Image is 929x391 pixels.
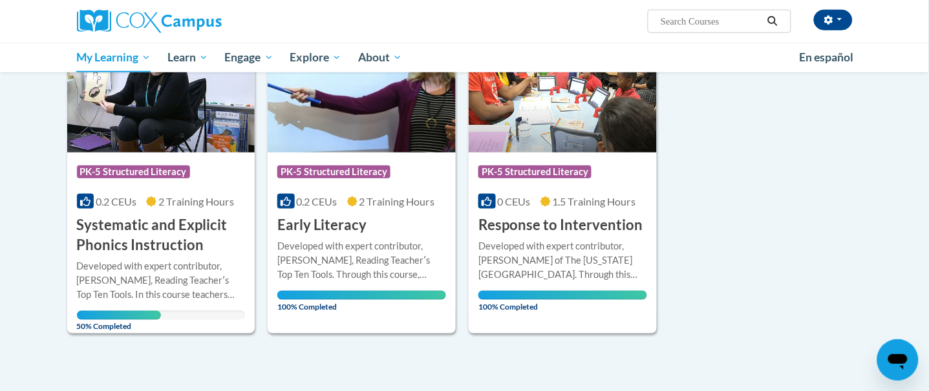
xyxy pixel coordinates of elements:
[553,195,636,207] span: 1.5 Training Hours
[225,50,273,65] span: Engage
[281,43,350,72] a: Explore
[58,43,872,72] div: Main menu
[77,165,190,178] span: PK-5 Structured Literacy
[877,339,919,381] iframe: Button to launch messaging window
[814,10,853,30] button: Account Settings
[659,14,763,29] input: Search Courses
[469,21,657,153] img: Course Logo
[290,50,341,65] span: Explore
[469,21,657,333] a: Course LogoPK-5 Structured Literacy0 CEUs1.5 Training Hours Response to InterventionDeveloped wit...
[77,10,323,33] a: Cox Campus
[800,50,854,64] span: En español
[159,43,217,72] a: Learn
[217,43,282,72] a: Engage
[69,43,160,72] a: My Learning
[277,291,446,300] div: Your progress
[763,14,782,29] button: Search
[478,239,647,282] div: Developed with expert contributor, [PERSON_NAME] of The [US_STATE][GEOGRAPHIC_DATA]. Through this...
[791,44,862,71] a: En español
[77,10,222,33] img: Cox Campus
[77,311,161,320] div: Your progress
[478,165,592,178] span: PK-5 Structured Literacy
[359,195,435,207] span: 2 Training Hours
[167,50,208,65] span: Learn
[77,259,246,302] div: Developed with expert contributor, [PERSON_NAME], Reading Teacherʹs Top Ten Tools. In this course...
[277,215,367,235] h3: Early Literacy
[77,215,246,255] h3: Systematic and Explicit Phonics Instruction
[350,43,411,72] a: About
[297,195,337,207] span: 0.2 CEUs
[277,291,446,312] span: 100% Completed
[277,239,446,282] div: Developed with expert contributor, [PERSON_NAME], Reading Teacherʹs Top Ten Tools. Through this c...
[268,21,456,333] a: Course LogoPK-5 Structured Literacy0.2 CEUs2 Training Hours Early LiteracyDeveloped with expert c...
[96,195,136,207] span: 0.2 CEUs
[478,291,647,300] div: Your progress
[77,311,161,332] span: 50% Completed
[67,21,255,153] img: Course Logo
[478,291,647,312] span: 100% Completed
[268,21,456,153] img: Course Logo
[478,215,643,235] h3: Response to Intervention
[277,165,390,178] span: PK-5 Structured Literacy
[358,50,402,65] span: About
[158,195,234,207] span: 2 Training Hours
[67,21,255,333] a: Course LogoPK-5 Structured Literacy0.2 CEUs2 Training Hours Systematic and Explicit Phonics Instr...
[76,50,151,65] span: My Learning
[498,195,531,207] span: 0 CEUs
